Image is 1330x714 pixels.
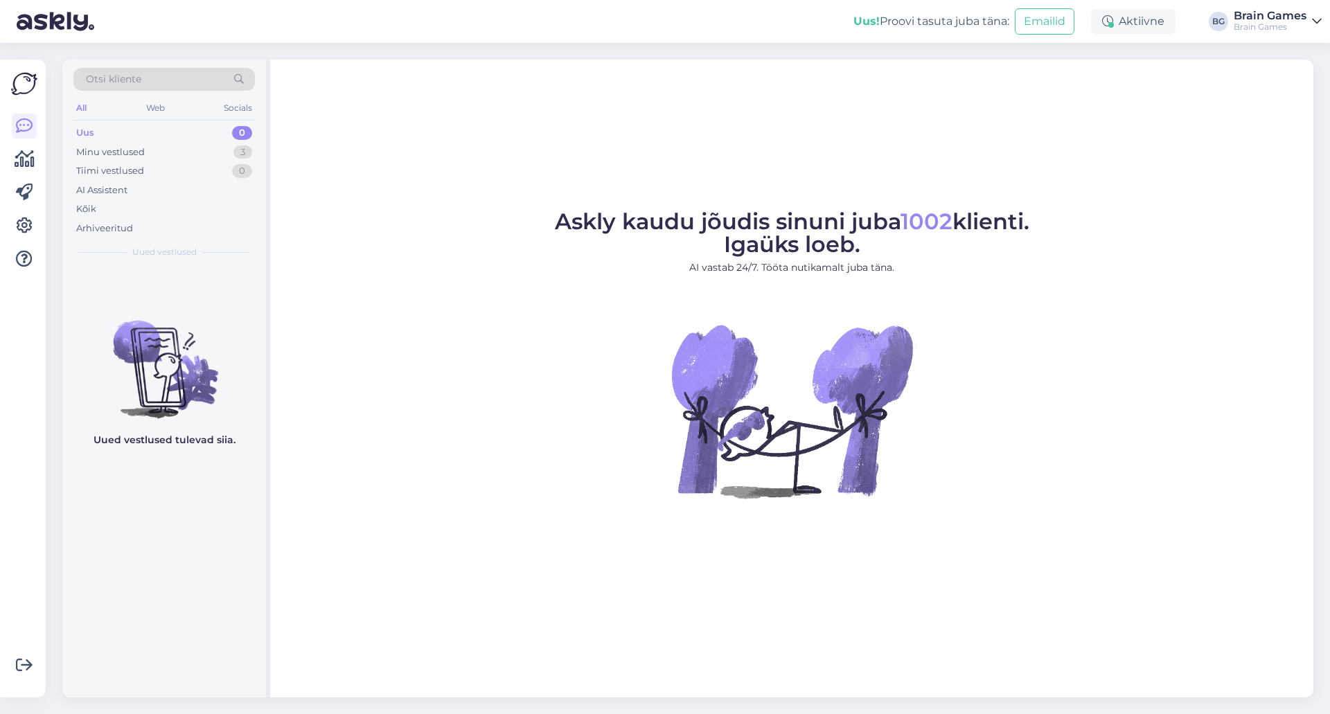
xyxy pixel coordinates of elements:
a: Brain GamesBrain Games [1234,10,1322,33]
button: Emailid [1015,8,1074,35]
span: 1002 [901,208,952,235]
div: Brain Games [1234,21,1306,33]
div: BG [1209,12,1228,31]
div: Web [143,99,168,117]
div: Kõik [76,202,96,216]
p: Uued vestlused tulevad siia. [94,433,236,447]
div: 0 [232,164,252,178]
div: 0 [232,126,252,140]
div: Proovi tasuta juba täna: [853,13,1009,30]
div: All [73,99,89,117]
b: Uus! [853,15,880,28]
div: Socials [221,99,255,117]
div: Tiimi vestlused [76,164,144,178]
span: Uued vestlused [132,246,197,258]
div: Uus [76,126,94,140]
div: Arhiveeritud [76,222,133,235]
div: 3 [233,145,252,159]
img: Askly Logo [11,71,37,97]
span: Otsi kliente [86,72,141,87]
div: Minu vestlused [76,145,145,159]
img: No Chat active [667,286,916,535]
div: Aktiivne [1091,9,1176,34]
span: Askly kaudu jõudis sinuni juba klienti. Igaüks loeb. [555,208,1029,258]
p: AI vastab 24/7. Tööta nutikamalt juba täna. [555,260,1029,275]
div: AI Assistent [76,184,127,197]
img: No chats [62,296,266,420]
div: Brain Games [1234,10,1306,21]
